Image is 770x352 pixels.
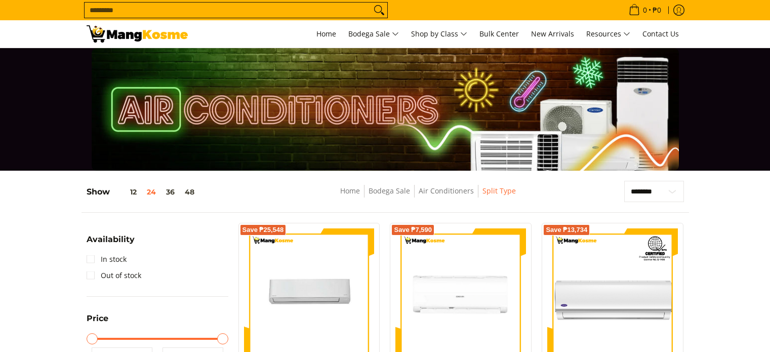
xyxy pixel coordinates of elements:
summary: Open [87,236,135,251]
span: Bodega Sale [348,28,399,41]
img: Bodega Sale Aircon l Mang Kosme: Home Appliances Warehouse Sale Split Type [87,25,188,43]
a: Out of stock [87,267,141,284]
span: Resources [586,28,630,41]
span: Home [316,29,336,38]
a: Bulk Center [474,20,524,48]
span: 0 [641,7,649,14]
a: Bodega Sale [343,20,404,48]
span: Bulk Center [479,29,519,38]
span: Save ₱13,734 [546,227,587,233]
span: Contact Us [642,29,679,38]
span: New Arrivals [531,29,574,38]
span: Price [87,315,108,323]
span: Shop by Class [411,28,467,41]
button: 48 [180,188,199,196]
nav: Breadcrumbs [269,185,587,208]
button: 24 [142,188,161,196]
a: Bodega Sale [369,186,410,195]
a: Contact Us [637,20,684,48]
a: In stock [87,251,127,267]
a: Air Conditioners [419,186,474,195]
span: ₱0 [651,7,663,14]
a: Home [340,186,360,195]
summary: Open [87,315,108,330]
a: New Arrivals [526,20,579,48]
span: • [626,5,664,16]
button: 36 [161,188,180,196]
span: Availability [87,236,135,244]
span: Split Type [482,185,516,198]
button: 12 [110,188,142,196]
span: Save ₱25,548 [242,227,284,233]
a: Resources [581,20,635,48]
span: Save ₱7,590 [394,227,432,233]
button: Search [371,3,387,18]
nav: Main Menu [198,20,684,48]
h5: Show [87,187,199,197]
a: Home [311,20,341,48]
a: Shop by Class [406,20,472,48]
